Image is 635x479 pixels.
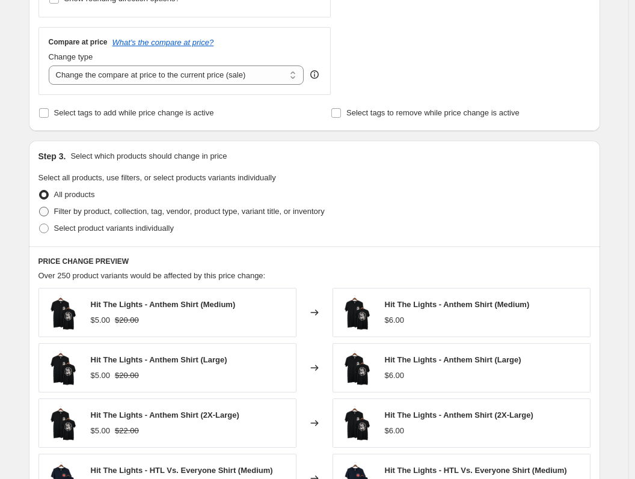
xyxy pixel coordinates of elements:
span: Filter by product, collection, tag, vendor, product type, variant title, or inventory [54,207,325,216]
span: Hit The Lights - Anthem Shirt (Medium) [385,300,530,309]
img: HTL_Anthem_group_80x.png [339,350,375,386]
span: $6.00 [385,316,405,325]
span: $5.00 [91,371,111,380]
div: help [308,69,321,81]
p: Select which products should change in price [70,150,227,162]
button: What's the compare at price? [112,38,214,47]
img: HTL_Anthem_group_80x.png [339,294,375,331]
h6: PRICE CHANGE PREVIEW [38,257,591,266]
span: Hit The Lights - Anthem Shirt (2X-Large) [91,410,239,420]
img: HTL_Anthem_group_80x.png [45,294,81,331]
span: Hit The Lights - Anthem Shirt (2X-Large) [385,410,533,420]
span: Hit The Lights - Anthem Shirt (Large) [91,355,227,364]
span: Change type [49,52,93,61]
img: HTL_Anthem_group_80x.png [45,405,81,441]
h3: Compare at price [49,37,108,47]
span: $6.00 [385,371,405,380]
span: Select tags to add while price change is active [54,108,214,117]
span: $5.00 [91,316,111,325]
span: Select all products, use filters, or select products variants individually [38,173,276,182]
span: $5.00 [91,426,111,435]
span: $22.00 [115,426,139,435]
span: Hit The Lights - Anthem Shirt (Large) [385,355,521,364]
img: HTL_Anthem_group_80x.png [45,350,81,386]
span: $6.00 [385,426,405,435]
img: HTL_Anthem_group_80x.png [339,405,375,441]
span: All products [54,190,95,199]
span: Hit The Lights - HTL Vs. Everyone Shirt (Medium) [385,466,567,475]
span: $20.00 [115,371,139,380]
span: Hit The Lights - HTL Vs. Everyone Shirt (Medium) [91,466,273,475]
span: Hit The Lights - Anthem Shirt (Medium) [91,300,236,309]
span: Select product variants individually [54,224,174,233]
span: Over 250 product variants would be affected by this price change: [38,271,266,280]
span: Select tags to remove while price change is active [346,108,520,117]
span: $20.00 [115,316,139,325]
h2: Step 3. [38,150,66,162]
